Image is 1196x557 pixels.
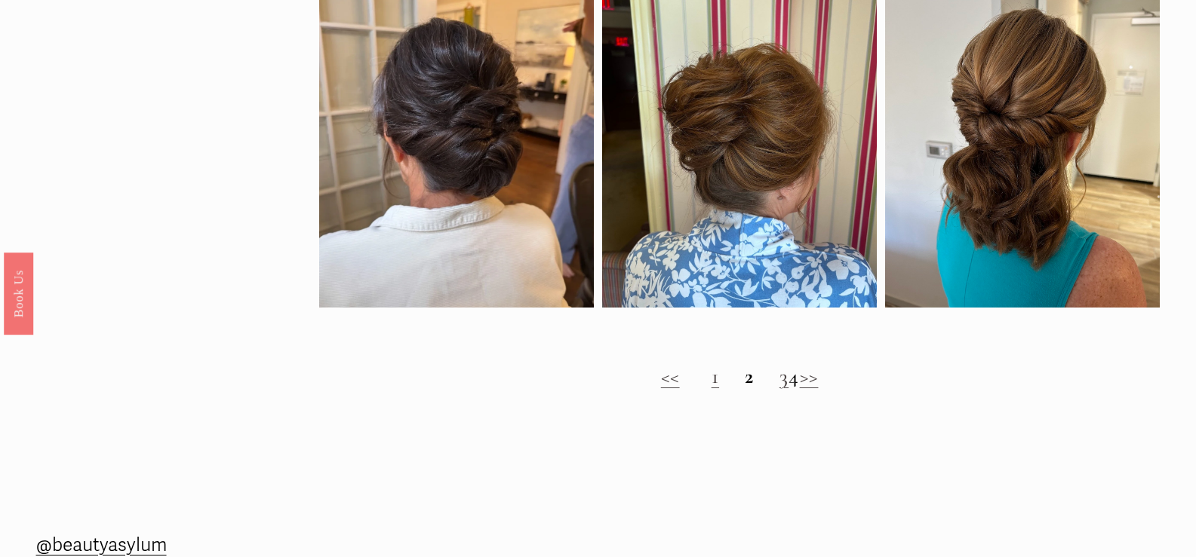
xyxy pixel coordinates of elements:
[4,252,33,334] a: Book Us
[800,363,819,389] a: >>
[712,363,719,389] a: 1
[319,364,1161,389] h2: 4
[661,363,680,389] a: <<
[745,363,754,389] strong: 2
[779,363,789,389] a: 3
